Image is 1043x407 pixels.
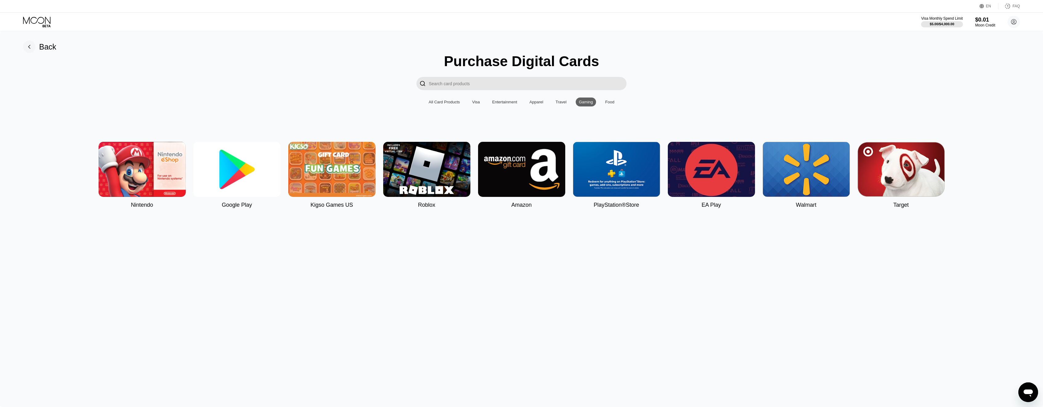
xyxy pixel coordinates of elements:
div: EN [980,3,998,9]
div: Gaming [579,100,593,104]
div: FAQ [998,3,1020,9]
div: Visa Monthly Spend Limit [921,16,963,21]
div: Amazon [511,202,532,208]
div: Travel [553,98,570,106]
div: Food [602,98,618,106]
div: Gaming [576,98,596,106]
div: $0.01Moon Credit [975,17,995,27]
div: FAQ [1013,4,1020,8]
div: Google Play [222,202,252,208]
div: Back [39,42,56,51]
div: Food [605,100,615,104]
div: Moon Credit [975,23,995,27]
div:  [416,77,429,90]
div: Walmart [796,202,816,208]
div: Back [23,41,56,53]
div: Visa Monthly Spend Limit$5.00/$4,000.00 [921,16,963,27]
div: EA Play [701,202,721,208]
div: $5.00 / $4,000.00 [930,22,954,26]
input: Search card products [429,77,627,90]
div: Visa [472,100,480,104]
div: Nintendo [131,202,153,208]
div: Purchase Digital Cards [444,53,599,70]
div: All Card Products [426,98,463,106]
div: Kigso Games US [310,202,353,208]
div: All Card Products [429,100,460,104]
div: Roblox [418,202,435,208]
div: PlayStation®Store [594,202,639,208]
div: Travel [556,100,567,104]
div: Visa [469,98,483,106]
div: Target [893,202,909,208]
div: EN [986,4,991,8]
iframe: Button to launch messaging window [1018,382,1038,402]
div: $0.01 [975,17,995,23]
div: Entertainment [492,100,517,104]
div: Entertainment [489,98,520,106]
div:  [420,80,426,87]
div: Apparel [530,100,543,104]
div: Apparel [526,98,546,106]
